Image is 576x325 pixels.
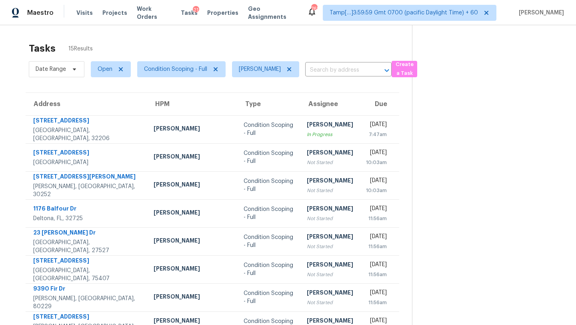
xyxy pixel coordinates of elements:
span: Work Orders [137,5,171,21]
div: 762 [311,5,317,13]
th: Address [26,93,147,115]
div: 7:47am [366,130,387,138]
th: HPM [147,93,237,115]
span: Visits [76,9,93,17]
div: [PERSON_NAME] [307,177,353,187]
div: [PERSON_NAME], [GEOGRAPHIC_DATA], 80229 [33,295,141,311]
span: Properties [207,9,238,17]
div: [GEOGRAPHIC_DATA], [GEOGRAPHIC_DATA], 32206 [33,126,141,142]
div: 11:56am [366,271,387,279]
div: [GEOGRAPHIC_DATA], [GEOGRAPHIC_DATA], 75407 [33,267,141,283]
div: 11:56am [366,243,387,251]
th: Type [237,93,300,115]
div: [PERSON_NAME] [307,261,353,271]
div: [STREET_ADDRESS][PERSON_NAME] [33,173,141,183]
div: 11:56am [366,215,387,223]
button: Create a Task [392,61,417,77]
div: [DATE] [366,148,387,158]
div: [PERSON_NAME] [154,181,231,191]
span: [PERSON_NAME] [516,9,564,17]
th: Assignee [300,93,360,115]
div: [PERSON_NAME] [307,120,353,130]
div: [DATE] [366,289,387,299]
div: Not Started [307,187,353,195]
div: Condition Scoping - Full [244,289,294,305]
div: [PERSON_NAME] [307,148,353,158]
div: [PERSON_NAME] [307,205,353,215]
div: [STREET_ADDRESS] [33,116,141,126]
div: Condition Scoping - Full [244,177,294,193]
div: 21 [193,6,199,14]
div: Condition Scoping - Full [244,233,294,249]
div: Condition Scoping - Full [244,261,294,277]
div: [PERSON_NAME] [154,209,231,219]
div: [PERSON_NAME] [154,293,231,303]
div: [STREET_ADDRESS] [33,148,141,158]
div: 23 [PERSON_NAME] Dr [33,229,141,239]
span: [PERSON_NAME] [239,65,281,73]
div: [PERSON_NAME] [307,289,353,299]
div: [STREET_ADDRESS] [33,313,141,323]
div: Not Started [307,271,353,279]
div: In Progress [307,130,353,138]
div: 11:56am [366,299,387,307]
div: [DATE] [366,261,387,271]
span: Create a Task [396,60,413,78]
span: 15 Results [68,45,93,53]
span: Maestro [27,9,54,17]
button: Open [381,65,392,76]
div: [GEOGRAPHIC_DATA] [33,158,141,167]
span: Date Range [36,65,66,73]
div: [PERSON_NAME], [GEOGRAPHIC_DATA], 30252 [33,183,141,199]
h2: Tasks [29,44,56,52]
div: Condition Scoping - Full [244,121,294,137]
span: Projects [102,9,127,17]
span: Tamp[…]3:59:59 Gmt 0700 (pacific Daylight Time) + 60 [330,9,478,17]
div: Condition Scoping - Full [244,149,294,165]
div: 9390 Fir Dr [33,285,141,295]
th: Due [360,93,399,115]
div: [PERSON_NAME] [307,233,353,243]
div: Not Started [307,158,353,167]
div: 1176 Balfour Dr [33,205,141,215]
div: Not Started [307,215,353,223]
div: 10:03am [366,187,387,195]
div: [PERSON_NAME] [154,237,231,247]
div: [GEOGRAPHIC_DATA], [GEOGRAPHIC_DATA], 27527 [33,239,141,255]
span: Open [98,65,112,73]
div: [DATE] [366,177,387,187]
div: [DATE] [366,233,387,243]
span: Condition Scoping - Full [144,65,207,73]
div: [PERSON_NAME] [154,265,231,275]
div: Not Started [307,243,353,251]
div: Condition Scoping - Full [244,205,294,221]
span: Geo Assignments [248,5,298,21]
div: [DATE] [366,205,387,215]
div: Not Started [307,299,353,307]
span: Tasks [181,10,198,16]
div: [PERSON_NAME] [154,124,231,134]
div: Deltona, FL, 32725 [33,215,141,223]
div: [STREET_ADDRESS] [33,257,141,267]
div: [PERSON_NAME] [154,152,231,162]
div: 10:03am [366,158,387,167]
div: [DATE] [366,120,387,130]
input: Search by address [305,64,369,76]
